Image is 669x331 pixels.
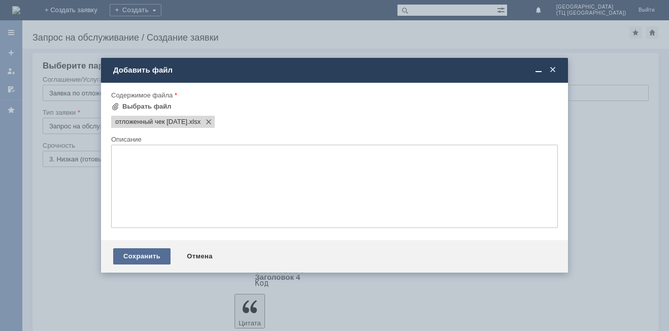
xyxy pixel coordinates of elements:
div: Добавить файл [113,65,558,75]
div: Выбрать файл [122,103,172,111]
span: Свернуть (Ctrl + M) [533,65,544,75]
div: Содержимое файла [111,92,556,98]
div: В программе отложенный чек, удалите пожалуйста. [GEOGRAPHIC_DATA]. [4,4,148,20]
div: Описание [111,136,556,143]
span: отложенный чек 04.10.2025.xlsx [187,118,200,126]
span: Закрыть [548,65,558,75]
span: отложенный чек 04.10.2025.xlsx [115,118,187,126]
